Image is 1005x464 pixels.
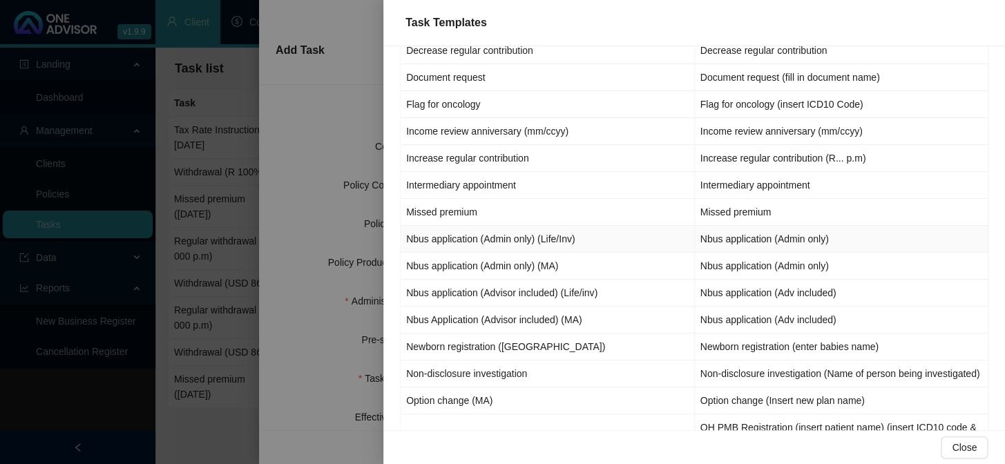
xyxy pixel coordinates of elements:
[952,440,977,455] span: Close
[401,37,695,64] td: Decrease regular contribution
[401,387,695,414] td: Option change (MA)
[695,64,989,91] td: Document request (fill in document name)
[401,333,695,360] td: Newborn registration ([GEOGRAPHIC_DATA])
[695,91,989,118] td: Flag for oncology (insert ICD10 Code)
[401,172,695,199] td: Intermediary appointment
[941,436,988,458] button: Close
[401,199,695,226] td: Missed premium
[401,414,695,456] td: Out-of-hospital PMB registration
[695,118,989,145] td: Income review anniversary (mm/ccyy)
[695,333,989,360] td: Newborn registration (enter babies name)
[695,199,989,226] td: Missed premium
[401,118,695,145] td: Income review anniversary (mm/ccyy)
[401,226,695,253] td: Nbus application (Admin only) (Life/Inv)
[695,414,989,456] td: OH PMB Registration (insert patient name) (insert ICD10 code & description)
[695,307,989,333] td: Nbus application (Adv included)
[401,145,695,172] td: Increase regular contribution
[695,387,989,414] td: Option change (Insert new plan name)
[401,253,695,280] td: Nbus application (Admin only) (MA)
[695,145,989,172] td: Increase regular contribution (R... p.m)
[695,226,989,253] td: Nbus application (Admin only)
[401,64,695,91] td: Document request
[401,280,695,307] td: Nbus application (Advisor included) (Life/inv)
[405,17,487,28] span: Task Templates
[401,360,695,387] td: Non-disclosure investigation
[695,280,989,307] td: Nbus application (Adv included)
[695,37,989,64] td: Decrease regular contribution
[401,307,695,333] td: Nbus Application (Advisor included) (MA)
[695,253,989,280] td: Nbus application (Admin only)
[695,172,989,199] td: Intermediary appointment
[695,360,989,387] td: Non-disclosure investigation (Name of person being investigated)
[401,91,695,118] td: Flag for oncology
